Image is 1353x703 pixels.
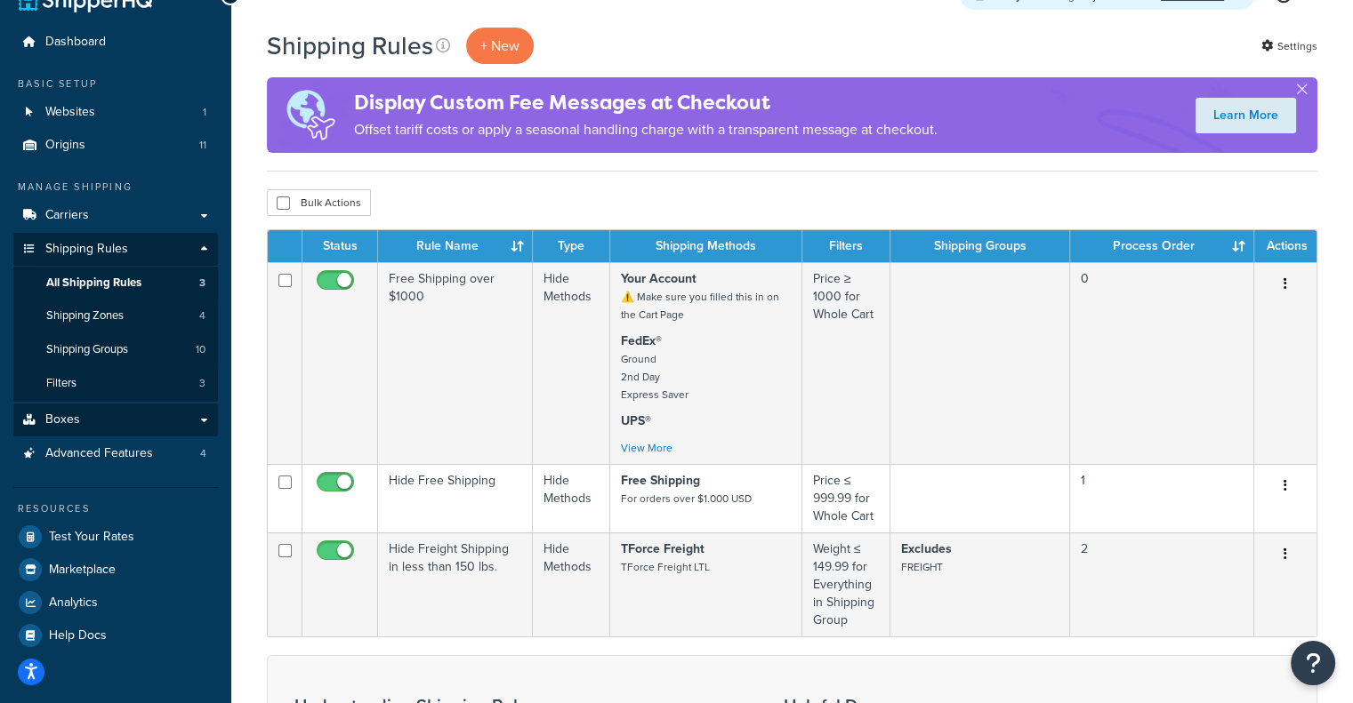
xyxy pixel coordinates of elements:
strong: Excludes [901,539,952,558]
td: Hide Methods [533,262,609,464]
a: Shipping Groups 10 [13,333,218,366]
span: All Shipping Rules [46,276,141,291]
th: Process Order : activate to sort column ascending [1070,230,1254,262]
td: Hide Methods [533,532,609,636]
a: Dashboard [13,26,218,59]
span: Shipping Groups [46,342,128,357]
a: Test Your Rates [13,521,218,553]
a: Filters 3 [13,367,218,400]
span: 3 [199,376,205,391]
small: TForce Freight LTL [621,559,710,575]
li: Filters [13,367,218,400]
th: Shipping Methods [610,230,802,262]
td: Hide Freight Shipping in less than 150 lbs. [378,532,533,636]
span: 1 [203,105,206,120]
a: Shipping Zones 4 [13,300,218,332]
li: Websites [13,96,218,129]
span: Marketplace [49,563,116,578]
li: Origins [13,129,218,162]
a: Websites 1 [13,96,218,129]
a: Analytics [13,587,218,619]
strong: Free Shipping [621,471,700,490]
h1: Shipping Rules [267,28,433,63]
span: Analytics [49,595,98,611]
td: Price ≥ 1000 for Whole Cart [802,262,890,464]
span: Test Your Rates [49,530,134,545]
span: Websites [45,105,95,120]
span: 11 [199,138,206,153]
small: For orders over $1.000 USD [621,491,752,507]
a: Marketplace [13,554,218,586]
li: Shipping Rules [13,233,218,402]
div: Basic Setup [13,76,218,92]
span: Filters [46,376,77,391]
small: FREIGHT [901,559,943,575]
th: Rule Name : activate to sort column ascending [378,230,533,262]
td: 2 [1070,532,1254,636]
strong: Your Account [621,269,697,288]
span: Shipping Zones [46,308,124,324]
button: Bulk Actions [267,189,371,216]
td: Free Shipping over $1000 [378,262,533,464]
li: Advanced Features [13,437,218,470]
span: Origins [45,138,85,153]
a: Learn More [1196,98,1296,133]
li: Shipping Groups [13,333,218,366]
th: Actions [1254,230,1317,262]
a: View More [621,440,672,456]
span: Boxes [45,412,80,427]
th: Status [302,230,378,262]
span: Carriers [45,208,89,223]
a: Help Docs [13,619,218,651]
a: Carriers [13,199,218,232]
td: 0 [1070,262,1254,464]
a: All Shipping Rules 3 [13,267,218,300]
span: 3 [199,276,205,291]
a: Advanced Features 4 [13,437,218,470]
div: Resources [13,501,218,516]
strong: TForce Freight [621,539,705,558]
li: All Shipping Rules [13,267,218,300]
td: 1 [1070,464,1254,532]
div: Manage Shipping [13,180,218,195]
th: Filters [802,230,890,262]
strong: UPS® [621,411,651,430]
a: Shipping Rules [13,233,218,266]
span: Help Docs [49,628,107,643]
small: Ground 2nd Day Express Saver [621,351,689,403]
td: Weight ≤ 149.99 for Everything in Shipping Group [802,532,890,636]
small: ⚠️ Make sure you filled this in on the Cart Page [621,289,779,323]
th: Type [533,230,609,262]
span: Dashboard [45,35,106,50]
h4: Display Custom Fee Messages at Checkout [354,88,938,117]
a: Settings [1261,34,1317,59]
td: Price ≤ 999.99 for Whole Cart [802,464,890,532]
span: Advanced Features [45,446,153,461]
span: 4 [200,446,206,461]
strong: FedEx® [621,332,662,350]
span: Shipping Rules [45,242,128,257]
th: Shipping Groups [890,230,1071,262]
td: Hide Free Shipping [378,464,533,532]
span: 4 [199,308,205,324]
span: 10 [196,342,205,357]
p: Offset tariff costs or apply a seasonal handling charge with a transparent message at checkout. [354,117,938,142]
a: Origins 11 [13,129,218,162]
button: Open Resource Center [1291,641,1335,685]
img: duties-banner-06bc72dcb5fe05cb3f9472aba00be2ae8eb53ab6f0d8bb03d382ba314ac3c341.png [267,77,354,153]
td: Hide Methods [533,464,609,532]
p: + New [466,28,534,64]
li: Shipping Zones [13,300,218,332]
a: Boxes [13,403,218,436]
